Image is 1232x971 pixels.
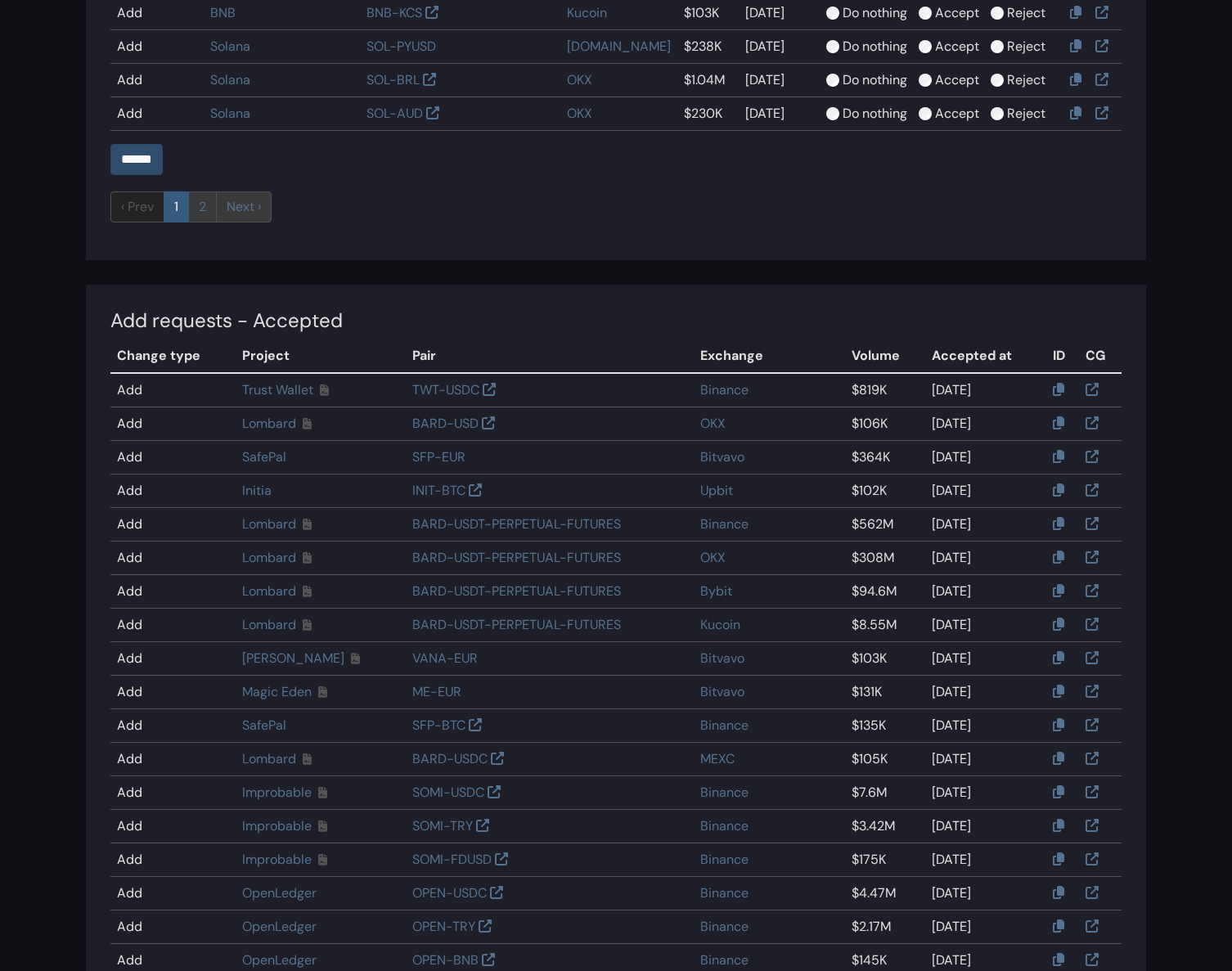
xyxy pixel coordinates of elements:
td: [DATE] [739,30,820,64]
td: Add [110,474,236,507]
td: $308M [845,541,924,574]
a: SFP-BTC [412,717,465,734]
td: Add [110,775,236,809]
a: OPEN-TRY [412,918,475,935]
a: Binance [700,717,749,734]
a: Lombard [242,750,296,767]
a: Bitvavo [700,650,744,667]
a: 2 [188,191,217,223]
label: Do nothing [843,70,907,90]
a: ME-EUR [412,683,461,700]
td: [DATE] [925,742,1046,775]
a: Binance [700,884,749,901]
a: Lombard [242,616,296,633]
label: Do nothing [843,37,907,56]
a: OpenLedger [242,884,317,901]
td: $238K [677,30,739,64]
a: SFP-EUR [412,448,465,465]
a: [PERSON_NAME] [242,650,344,667]
a: Solana [210,38,250,55]
a: OKX [567,71,592,88]
td: [DATE] [925,608,1046,641]
td: $105K [845,742,924,775]
a: INIT-BTC [412,482,465,499]
a: BNB-KCS [366,4,422,21]
td: [DATE] [925,541,1046,574]
td: Add [110,843,236,876]
td: $102K [845,474,924,507]
a: VANA-EUR [412,650,478,667]
a: SOMI-TRY [412,817,473,834]
td: $131K [845,675,924,708]
td: $106K [845,407,924,440]
td: [DATE] [925,675,1046,708]
td: Add [110,64,204,97]
a: TWT-USDC [412,381,479,398]
a: OpenLedger [242,951,317,969]
td: $135K [845,708,924,742]
td: [DATE] [925,876,1046,910]
td: $7.6M [845,775,924,809]
a: Kucoin [567,4,607,21]
a: BNB [210,4,236,21]
td: [DATE] [925,775,1046,809]
th: Pair [406,339,694,373]
td: [DATE] [925,507,1046,541]
td: $4.47M [845,876,924,910]
td: Add [110,675,236,708]
a: Improbable [242,784,312,801]
td: [DATE] [739,97,820,131]
a: Magic Eden [242,683,312,700]
a: OPEN-BNB [412,951,479,969]
td: $1.04M [677,64,739,97]
a: Solana [210,71,250,88]
h4: Add requests - Accepted [110,309,1122,333]
td: Add [110,641,236,675]
td: $94.6M [845,574,924,608]
td: [DATE] [925,574,1046,608]
td: Add [110,708,236,742]
a: BARD-USDT-PERPETUAL-FUTURES [412,582,621,600]
a: SafePal [242,448,286,465]
a: next [216,191,272,223]
a: SOMI-USDC [412,784,484,801]
a: BARD-USD [412,415,479,432]
a: Improbable [242,851,312,868]
a: Binance [700,851,749,868]
td: [DATE] [925,373,1046,407]
a: SOMI-FDUSD [412,851,492,868]
a: Bitvavo [700,448,744,465]
td: [DATE] [925,843,1046,876]
a: SafePal [242,717,286,734]
a: 1 [164,191,189,223]
th: ID [1046,339,1079,373]
a: OKX [700,549,726,566]
td: Add [110,876,236,910]
td: Add [110,574,236,608]
a: Binance [700,817,749,834]
td: Add [110,608,236,641]
th: Change type [110,339,236,373]
a: OpenLedger [242,918,317,935]
td: [DATE] [925,407,1046,440]
label: Do nothing [843,104,907,124]
a: SOL-AUD [366,105,423,122]
a: BARD-USDT-PERPETUAL-FUTURES [412,616,621,633]
label: Reject [1007,37,1045,56]
td: Add [110,30,204,64]
a: Lombard [242,515,296,533]
a: Solana [210,105,250,122]
td: [DATE] [925,708,1046,742]
label: Reject [1007,3,1045,23]
label: Reject [1007,104,1045,124]
a: Lombard [242,415,296,432]
td: $562M [845,507,924,541]
td: $2.17M [845,910,924,943]
td: [DATE] [925,910,1046,943]
label: Accept [935,3,979,23]
th: Project [236,339,406,373]
a: Binance [700,784,749,801]
td: $230K [677,97,739,131]
td: Add [110,507,236,541]
a: Initia [242,482,272,499]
